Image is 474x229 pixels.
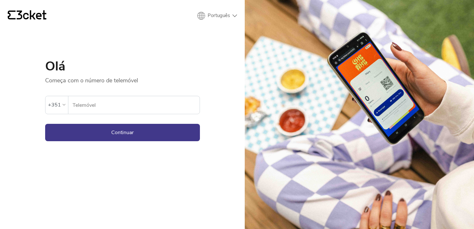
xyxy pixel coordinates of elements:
p: Começa com o número de telemóvel [45,73,200,84]
h1: Olá [45,60,200,73]
input: Telemóvel [72,96,200,114]
a: {' '} [8,10,46,21]
label: Telemóvel [68,96,200,114]
g: {' '} [8,11,15,20]
button: Continuar [45,124,200,141]
div: +351 [48,100,61,110]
